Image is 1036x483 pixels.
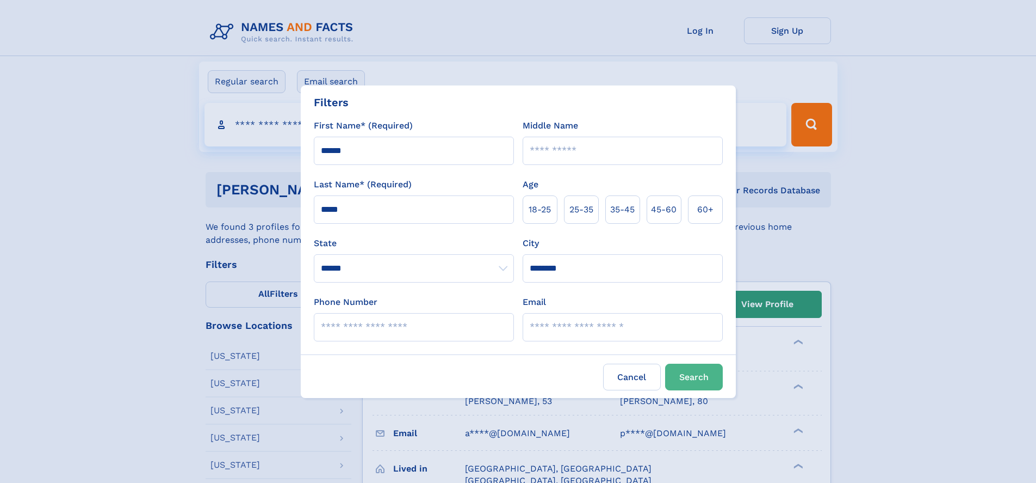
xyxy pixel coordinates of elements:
label: Last Name* (Required) [314,178,412,191]
label: Phone Number [314,296,377,309]
span: 25‑35 [569,203,593,216]
label: Cancel [603,364,661,390]
label: City [523,237,539,250]
label: Age [523,178,538,191]
label: Email [523,296,546,309]
span: 35‑45 [610,203,635,216]
span: 60+ [697,203,714,216]
div: Filters [314,94,349,111]
span: 18‑25 [529,203,551,216]
span: 45‑60 [651,203,677,216]
label: Middle Name [523,119,578,132]
label: State [314,237,514,250]
label: First Name* (Required) [314,119,413,132]
button: Search [665,364,723,390]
